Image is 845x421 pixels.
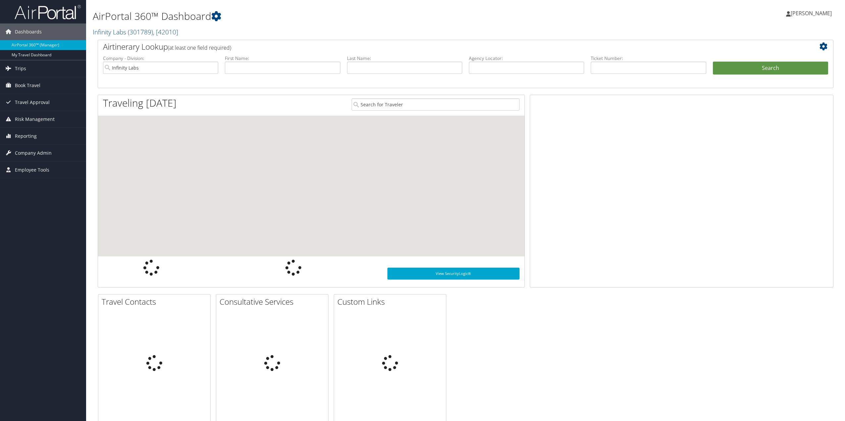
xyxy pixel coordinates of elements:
span: Employee Tools [15,162,49,178]
span: , [ 42010 ] [153,27,178,36]
label: Last Name: [347,55,462,62]
label: Ticket Number: [591,55,706,62]
span: Reporting [15,128,37,144]
h2: Consultative Services [220,296,328,307]
button: Search [713,62,828,75]
label: Agency Locator: [469,55,584,62]
a: Infinity Labs [93,27,178,36]
img: airportal-logo.png [15,4,81,20]
span: (at least one field required) [168,44,231,51]
label: First Name: [225,55,340,62]
span: [PERSON_NAME] [791,10,832,17]
a: [PERSON_NAME] [786,3,838,23]
span: ( 301789 ) [128,27,153,36]
h1: Traveling [DATE] [103,96,176,110]
h2: Airtinerary Lookup [103,41,767,52]
label: Company - Division: [103,55,218,62]
h2: Custom Links [337,296,446,307]
h1: AirPortal 360™ Dashboard [93,9,590,23]
span: Travel Approval [15,94,50,111]
span: Dashboards [15,24,42,40]
a: View SecurityLogic® [387,268,520,280]
span: Risk Management [15,111,55,128]
input: Search for Traveler [352,98,520,111]
span: Company Admin [15,145,52,161]
span: Book Travel [15,77,40,94]
span: Trips [15,60,26,77]
h2: Travel Contacts [102,296,210,307]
